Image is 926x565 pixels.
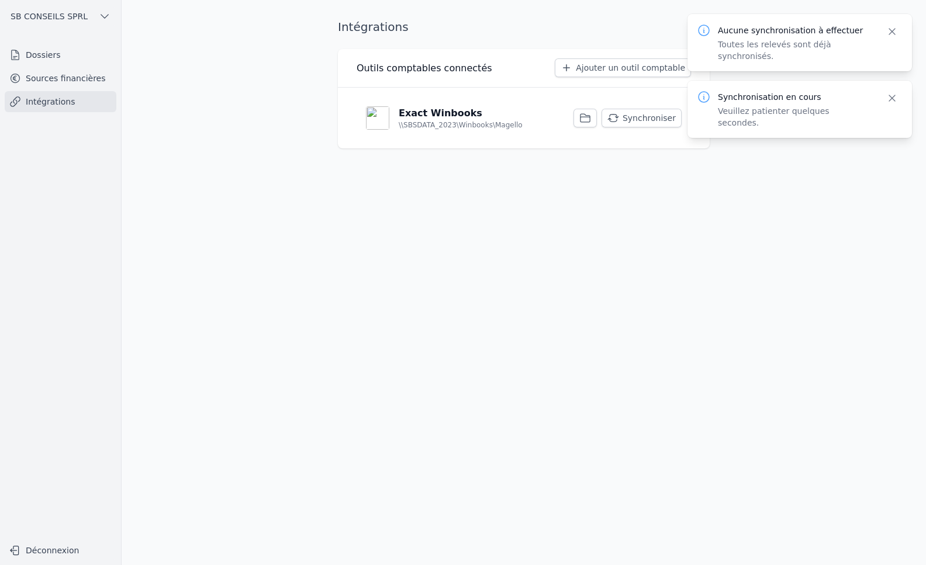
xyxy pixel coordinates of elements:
a: Exact Winbooks \\SBSDATA_2023\Winbooks\Magello Synchroniser [357,97,691,139]
p: Synchronisation en cours [718,91,872,103]
p: Aucune synchronisation à effectuer [718,25,872,36]
p: Veuillez patienter quelques secondes. [718,105,872,129]
p: Exact Winbooks [399,106,482,120]
h1: Intégrations [338,19,409,35]
h3: Outils comptables connectés [357,61,492,75]
span: SB CONSEILS SPRL [11,11,88,22]
p: Toutes les relevés sont déjà synchronisés. [718,39,872,62]
button: Synchroniser [602,109,682,127]
button: Déconnexion [5,541,116,560]
button: Ajouter un outil comptable [555,58,691,77]
button: SB CONSEILS SPRL [5,7,116,26]
p: \\SBSDATA_2023\Winbooks\Magello [399,120,523,130]
a: Intégrations [5,91,116,112]
a: Dossiers [5,44,116,65]
a: Sources financières [5,68,116,89]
